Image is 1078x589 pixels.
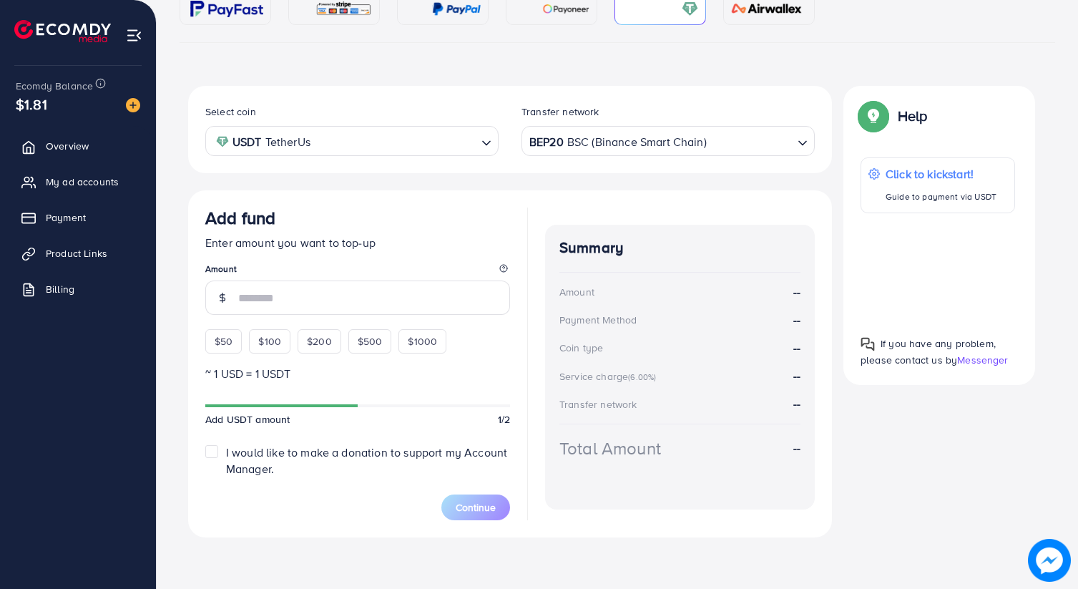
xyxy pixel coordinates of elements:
h3: Add fund [205,208,275,228]
span: Product Links [46,246,107,261]
span: Continue [456,500,496,515]
span: If you have any problem, please contact us by [861,336,996,367]
a: Billing [11,275,145,303]
legend: Amount [205,263,510,281]
strong: -- [793,440,800,457]
span: Ecomdy Balance [16,79,93,93]
p: ~ 1 USD = 1 USDT [205,365,510,382]
img: coin [216,135,229,148]
a: Overview [11,132,145,160]
span: TetherUs [265,132,310,152]
div: Transfer network [559,397,637,412]
img: image [1028,539,1071,582]
span: BSC (Binance Smart Chain) [567,132,707,152]
small: (6.00%) [628,371,656,383]
p: Click to kickstart! [886,165,996,182]
strong: -- [793,340,800,356]
img: Popup guide [861,337,875,351]
a: Payment [11,203,145,232]
label: Select coin [205,104,256,119]
span: Overview [46,139,89,153]
strong: BEP20 [529,132,564,152]
div: Service charge [559,369,660,384]
img: Popup guide [861,103,886,129]
span: $100 [258,334,281,349]
span: My ad accounts [46,175,119,189]
a: Product Links [11,239,145,268]
div: Search for option [521,126,815,155]
span: 1/2 [498,412,510,427]
span: Messenger [957,353,1008,367]
p: Enter amount you want to top-up [205,234,510,251]
span: $1.81 [16,94,47,115]
div: Amount [559,285,594,299]
img: card [432,1,481,17]
strong: -- [793,396,800,412]
div: Search for option [205,126,499,155]
span: Add USDT amount [205,412,290,427]
strong: -- [793,312,800,328]
img: image [126,98,140,112]
button: Continue [441,495,510,520]
div: Total Amount [559,436,661,461]
p: Help [898,107,928,125]
h4: Summary [559,239,800,257]
span: $1000 [408,334,437,349]
img: card [190,1,263,17]
img: card [727,1,807,17]
strong: -- [793,368,800,384]
img: card [682,1,698,17]
div: Coin type [559,341,603,355]
span: I would like to make a donation to support my Account Manager. [226,444,507,477]
img: card [315,1,372,17]
span: Billing [46,282,74,296]
a: My ad accounts [11,167,145,196]
input: Search for option [315,130,476,152]
label: Transfer network [521,104,599,119]
span: $50 [215,334,232,349]
p: Guide to payment via USDT [886,188,996,205]
input: Search for option [708,130,792,152]
img: card [542,1,589,17]
span: Payment [46,210,86,225]
strong: -- [793,284,800,301]
div: Payment Method [559,313,637,327]
span: $200 [307,334,332,349]
img: logo [14,20,111,42]
img: menu [126,27,142,44]
span: $500 [358,334,383,349]
strong: USDT [232,132,262,152]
